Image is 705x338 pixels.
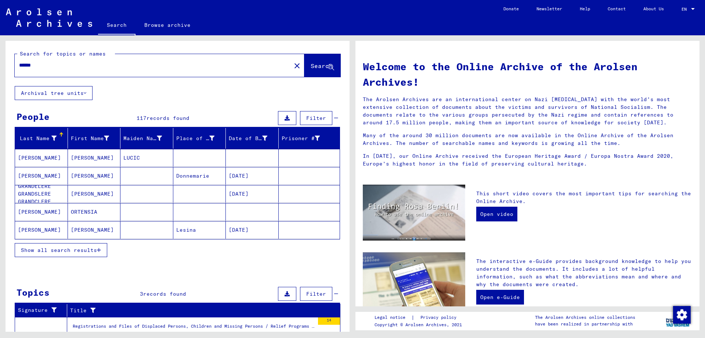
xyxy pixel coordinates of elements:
[173,167,226,185] mat-cell: Donnemarie
[226,221,279,239] mat-cell: [DATE]
[300,287,332,301] button: Filter
[311,62,333,70] span: Search
[123,132,173,144] div: Maiden Name
[363,252,465,321] img: eguide.jpg
[137,115,147,121] span: 117
[293,61,301,70] mat-icon: close
[140,291,143,297] span: 3
[17,110,50,123] div: People
[304,54,340,77] button: Search
[375,321,465,328] p: Copyright © Arolsen Archives, 2021
[15,221,68,239] mat-cell: [PERSON_NAME]
[20,50,106,57] mat-label: Search for topics or names
[226,185,279,203] mat-cell: [DATE]
[290,58,304,73] button: Clear
[282,132,331,144] div: Prisoner #
[363,185,465,241] img: video.jpg
[68,167,121,185] mat-cell: [PERSON_NAME]
[173,221,226,239] mat-cell: Lesina
[375,314,411,321] a: Legal notice
[226,167,279,185] mat-cell: [DATE]
[176,135,215,142] div: Place of Birth
[229,132,278,144] div: Date of Birth
[70,305,331,316] div: Title
[229,135,267,142] div: Date of Birth
[15,243,107,257] button: Show all search results
[476,207,517,221] a: Open video
[306,115,326,121] span: Filter
[476,290,524,305] a: Open e-Guide
[535,314,635,321] p: The Arolsen Archives online collections
[18,132,68,144] div: Last Name
[15,128,68,149] mat-header-cell: Last Name
[15,203,68,221] mat-cell: [PERSON_NAME]
[673,306,691,324] img: Change consent
[681,7,690,12] span: EN
[664,312,692,330] img: yv_logo.png
[282,135,320,142] div: Prisoner #
[476,257,692,288] p: The interactive e-Guide provides background knowledge to help you understand the documents. It in...
[363,152,692,168] p: In [DATE], our Online Archive received the European Heritage Award / Europa Nostra Award 2020, Eu...
[300,111,332,125] button: Filter
[71,135,109,142] div: First Name
[306,291,326,297] span: Filter
[363,132,692,147] p: Many of the around 30 million documents are now available in the Online Archive of the Arolsen Ar...
[68,185,121,203] mat-cell: [PERSON_NAME]
[68,221,121,239] mat-cell: [PERSON_NAME]
[73,323,314,333] div: Registrations and Files of Displaced Persons, Children and Missing Persons / Relief Programs of V...
[120,128,173,149] mat-header-cell: Maiden Name
[15,149,68,167] mat-cell: [PERSON_NAME]
[68,203,121,221] mat-cell: ORTENSIA
[68,149,121,167] mat-cell: [PERSON_NAME]
[318,317,340,325] div: 14
[147,115,189,121] span: records found
[68,128,121,149] mat-header-cell: First Name
[15,167,68,185] mat-cell: [PERSON_NAME]
[363,96,692,127] p: The Arolsen Archives are an international center on Nazi [MEDICAL_DATA] with the world’s most ext...
[18,135,57,142] div: Last Name
[476,190,692,205] p: This short video covers the most important tips for searching the Online Archive.
[135,16,199,34] a: Browse archive
[123,135,162,142] div: Maiden Name
[363,59,692,90] h1: Welcome to the Online Archive of the Arolsen Archives!
[21,247,97,253] span: Show all search results
[18,306,58,314] div: Signature
[15,86,93,100] button: Archival tree units
[375,314,465,321] div: |
[71,132,120,144] div: First Name
[6,8,92,27] img: Arolsen_neg.svg
[226,128,279,149] mat-header-cell: Date of Birth
[279,128,340,149] mat-header-cell: Prisoner #
[98,16,135,35] a: Search
[415,314,465,321] a: Privacy policy
[176,132,226,144] div: Place of Birth
[17,286,50,299] div: Topics
[143,291,186,297] span: records found
[673,306,690,323] div: Change consent
[535,321,635,327] p: have been realized in partnership with
[120,149,173,167] mat-cell: LUCIC
[173,128,226,149] mat-header-cell: Place of Birth
[70,307,322,314] div: Title
[15,185,68,203] mat-cell: GRANDELERE GRANDSLERE GRANDCLERE
[18,305,67,316] div: Signature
